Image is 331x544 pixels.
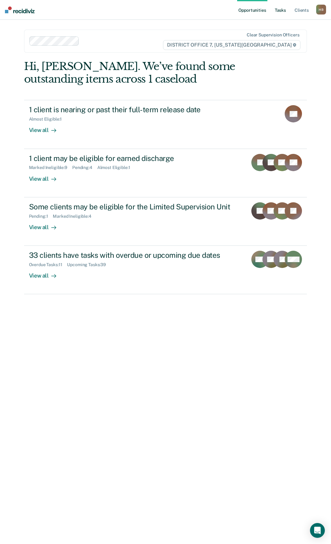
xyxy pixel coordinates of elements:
[247,32,299,38] div: Clear supervision officers
[29,267,64,279] div: View all
[163,40,300,50] span: DISTRICT OFFICE 7, [US_STATE][GEOGRAPHIC_DATA]
[53,214,96,219] div: Marked Ineligible : 4
[316,5,326,14] div: H B
[316,5,326,14] button: HB
[72,165,97,170] div: Pending : 4
[24,149,307,197] a: 1 client may be eligible for earned dischargeMarked Ineligible:9Pending:4Almost Eligible:1View all
[24,197,307,246] a: Some clients may be eligible for the Limited Supervision UnitPending:1Marked Ineligible:4View all
[29,251,243,260] div: 33 clients have tasks with overdue or upcoming due dates
[24,60,250,85] div: Hi, [PERSON_NAME]. We’ve found some outstanding items across 1 caseload
[29,154,243,163] div: 1 client may be eligible for earned discharge
[29,105,246,114] div: 1 client is nearing or past their full-term release date
[29,202,243,211] div: Some clients may be eligible for the Limited Supervision Unit
[29,219,64,231] div: View all
[29,117,67,122] div: Almost Eligible : 1
[5,6,35,13] img: Recidiviz
[24,100,307,149] a: 1 client is nearing or past their full-term release dateAlmost Eligible:1View all
[29,122,64,134] div: View all
[24,246,307,294] a: 33 clients have tasks with overdue or upcoming due datesOverdue Tasks:11Upcoming Tasks:39View all
[67,262,111,267] div: Upcoming Tasks : 39
[97,165,135,170] div: Almost Eligible : 1
[29,214,53,219] div: Pending : 1
[29,165,72,170] div: Marked Ineligible : 9
[29,170,64,182] div: View all
[310,523,325,538] div: Open Intercom Messenger
[29,262,67,267] div: Overdue Tasks : 11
